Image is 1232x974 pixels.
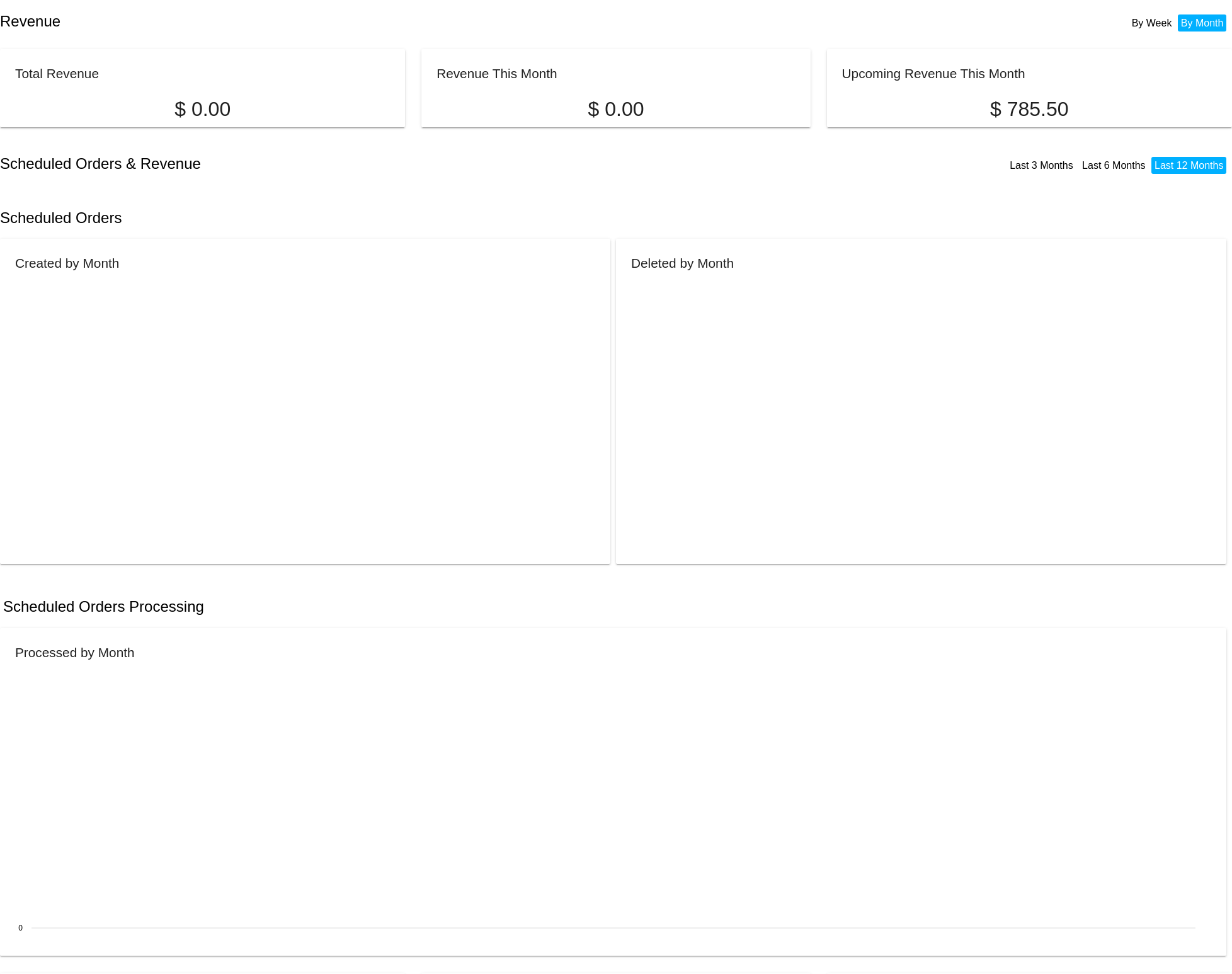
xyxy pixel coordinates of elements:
li: By Month [1178,14,1227,32]
h2: Total Revenue [15,66,99,81]
a: Last 3 Months [1010,160,1073,171]
p: $ 785.50 [842,98,1217,121]
h2: Processed by Month [15,645,135,660]
p: $ 0.00 [15,98,390,121]
h2: Deleted by Month [631,256,734,270]
p: $ 0.00 [436,98,796,121]
h2: Created by Month [15,256,119,270]
li: By Week [1129,14,1175,32]
a: Last 12 Months [1155,160,1223,171]
a: Last 6 Months [1082,160,1146,171]
h2: Upcoming Revenue This Month [842,66,1025,81]
text: 0 [18,924,23,932]
h2: Scheduled Orders Processing [3,598,204,616]
h2: Revenue This Month [436,66,557,81]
